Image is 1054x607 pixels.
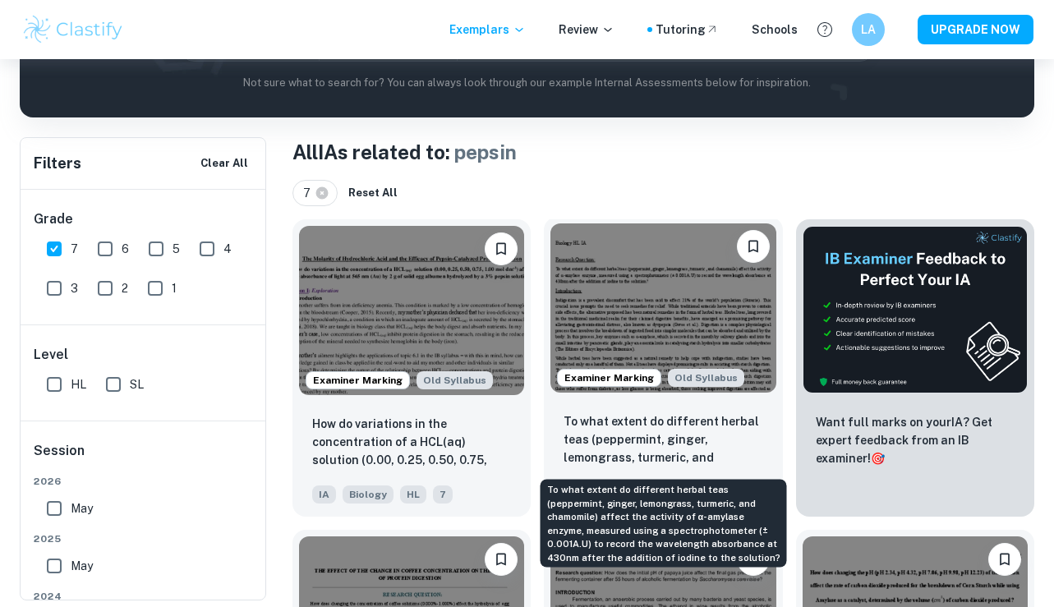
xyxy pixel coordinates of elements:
h1: All IAs related to: [292,137,1034,167]
span: HL [400,485,426,504]
h6: LA [858,21,877,39]
span: Old Syllabus [668,369,744,387]
span: Old Syllabus [417,371,493,389]
h6: Grade [34,209,254,229]
a: Examiner MarkingStarting from the May 2025 session, the Biology IA requirements have changed. It'... [292,219,531,517]
h6: Level [34,345,254,365]
h6: Session [34,441,254,474]
span: IA [312,485,336,504]
button: Bookmark [485,543,518,576]
div: Starting from the May 2025 session, the Biology IA requirements have changed. It's OK to refer to... [417,371,493,389]
span: 2026 [34,474,254,489]
span: Biology [343,485,394,504]
span: 4 [223,240,232,258]
button: UPGRADE NOW [918,15,1033,44]
img: Thumbnail [803,226,1028,393]
button: Clear All [196,151,252,176]
span: SL [130,375,144,393]
p: Want full marks on your IA ? Get expert feedback from an IB examiner! [816,413,1015,467]
img: Biology IA example thumbnail: To what extent do different herbal teas [550,223,776,393]
span: 7 [433,485,453,504]
span: 5 [173,240,180,258]
button: Bookmark [737,230,770,263]
span: HL [71,375,86,393]
button: LA [852,13,885,46]
div: To what extent do different herbal teas (peppermint, ginger, lemongrass, turmeric, and chamomile)... [541,480,787,568]
span: 6 [122,240,129,258]
h6: Filters [34,152,81,175]
span: 2024 [34,589,254,604]
div: 7 [292,180,338,206]
span: 7 [303,184,318,202]
button: Reset All [344,181,402,205]
p: Exemplars [449,21,526,39]
a: Examiner MarkingStarting from the May 2025 session, the Biology IA requirements have changed. It'... [544,219,782,517]
span: 2025 [34,531,254,546]
span: 1 [172,279,177,297]
span: pepsin [454,140,517,163]
button: Bookmark [988,543,1021,576]
p: Not sure what to search for? You can always look through our example Internal Assessments below f... [33,75,1021,91]
button: Bookmark [485,232,518,265]
span: 7 [71,240,78,258]
div: Starting from the May 2025 session, the Biology IA requirements have changed. It's OK to refer to... [668,369,744,387]
span: 3 [71,279,78,297]
img: Clastify logo [21,13,126,46]
span: Examiner Marking [306,373,409,388]
span: 🎯 [871,452,885,465]
a: Schools [752,21,798,39]
p: How do variations in the concentration of a HCL(aq) solution (0.00, 0.25, 0.50, 0.75, 1.00 mol dm... [312,415,511,471]
p: Review [559,21,614,39]
img: Biology IA example thumbnail: How do variations in the concentration o [299,226,524,395]
span: May [71,499,93,517]
span: Examiner Marking [558,370,660,385]
span: 2 [122,279,128,297]
a: Tutoring [656,21,719,39]
p: To what extent do different herbal teas (peppermint, ginger, lemongrass, turmeric, and chamomile)... [564,412,762,468]
button: Help and Feedback [811,16,839,44]
a: ThumbnailWant full marks on yourIA? Get expert feedback from an IB examiner! [796,219,1034,517]
span: May [71,557,93,575]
